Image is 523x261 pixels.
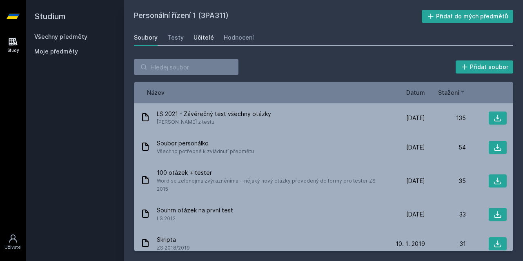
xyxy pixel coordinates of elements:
span: Všechno potřebné k zvládnutí předmětu [157,147,254,156]
div: 31 [425,240,466,248]
button: Přidat do mých předmětů [422,10,514,23]
span: LS 2021 - Závěrečný test všechny otázky [157,110,271,118]
div: 135 [425,114,466,122]
span: 10. 1. 2019 [396,240,425,248]
span: [DATE] [406,210,425,219]
span: [DATE] [406,114,425,122]
button: Datum [406,88,425,97]
span: [DATE] [406,177,425,185]
a: Study [2,33,24,58]
button: Přidat soubor [456,60,514,74]
input: Hledej soubor [134,59,238,75]
a: Soubory [134,29,158,46]
span: Word se zelenejma zvýrazněníma + nějaký nový otázky převedený do formy pro tester ZS 2015 [157,177,381,193]
a: Uživatel [2,230,24,254]
span: LS 2012 [157,214,233,223]
div: Study [7,47,19,54]
span: Skripta [157,236,190,244]
span: [PERSON_NAME] z testu [157,118,271,126]
button: Název [147,88,165,97]
div: 33 [425,210,466,219]
div: Učitelé [194,33,214,42]
button: Stažení [438,88,466,97]
a: Učitelé [194,29,214,46]
a: Testy [167,29,184,46]
div: Testy [167,33,184,42]
span: 100 otázek + tester [157,169,381,177]
span: Stažení [438,88,459,97]
span: Moje předměty [34,47,78,56]
span: ZS 2018/2019 [157,244,190,252]
span: Souhrn otázek na první test [157,206,233,214]
h2: Personální řízení 1 (3PA311) [134,10,422,23]
span: [DATE] [406,143,425,152]
div: 54 [425,143,466,152]
div: Uživatel [4,244,22,250]
span: Soubor personálko [157,139,254,147]
div: Hodnocení [224,33,254,42]
div: Soubory [134,33,158,42]
a: Všechny předměty [34,33,87,40]
div: 35 [425,177,466,185]
a: Hodnocení [224,29,254,46]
